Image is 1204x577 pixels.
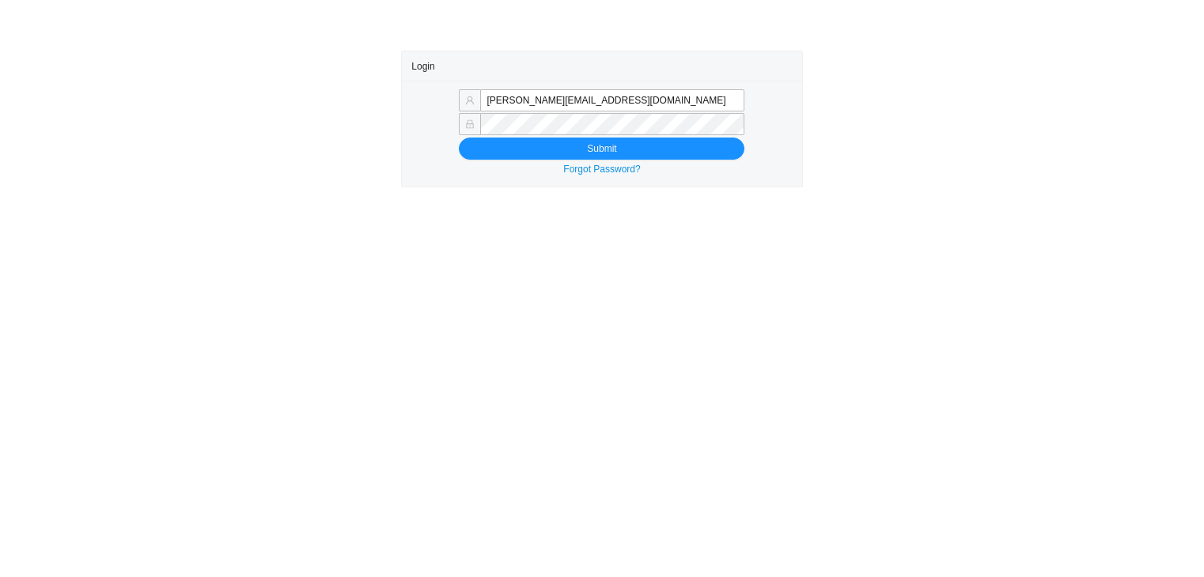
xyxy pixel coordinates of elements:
span: Submit [587,141,616,157]
span: user [465,96,475,105]
input: Email [480,89,744,111]
button: Submit [459,138,744,160]
span: lock [465,119,475,129]
div: Login [411,51,792,81]
a: Forgot Password? [563,164,640,175]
